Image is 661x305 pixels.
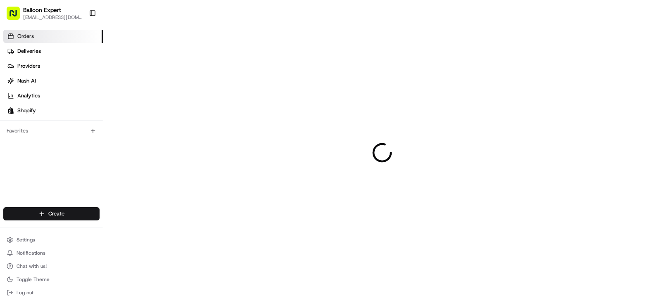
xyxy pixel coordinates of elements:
button: Settings [3,234,100,246]
button: Balloon Expert [23,6,61,14]
a: Providers [3,59,103,73]
span: Log out [17,289,33,296]
a: Orders [3,30,103,43]
span: Nash AI [17,77,36,85]
a: Shopify [3,104,103,117]
span: Analytics [17,92,40,99]
span: Chat with us! [17,263,47,270]
img: Shopify logo [7,107,14,114]
button: Create [3,207,100,220]
a: Nash AI [3,74,103,87]
button: [EMAIL_ADDRESS][DOMAIN_NAME] [23,14,82,21]
button: Notifications [3,247,100,259]
span: Notifications [17,250,45,256]
div: Favorites [3,124,100,137]
a: Analytics [3,89,103,102]
span: Settings [17,236,35,243]
button: Chat with us! [3,260,100,272]
span: Toggle Theme [17,276,50,283]
span: Deliveries [17,47,41,55]
span: Create [48,210,64,218]
a: Deliveries [3,45,103,58]
span: Shopify [17,107,36,114]
button: Toggle Theme [3,274,100,285]
span: Orders [17,33,34,40]
button: Balloon Expert[EMAIL_ADDRESS][DOMAIN_NAME] [3,3,86,23]
button: Log out [3,287,100,298]
span: Providers [17,62,40,70]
